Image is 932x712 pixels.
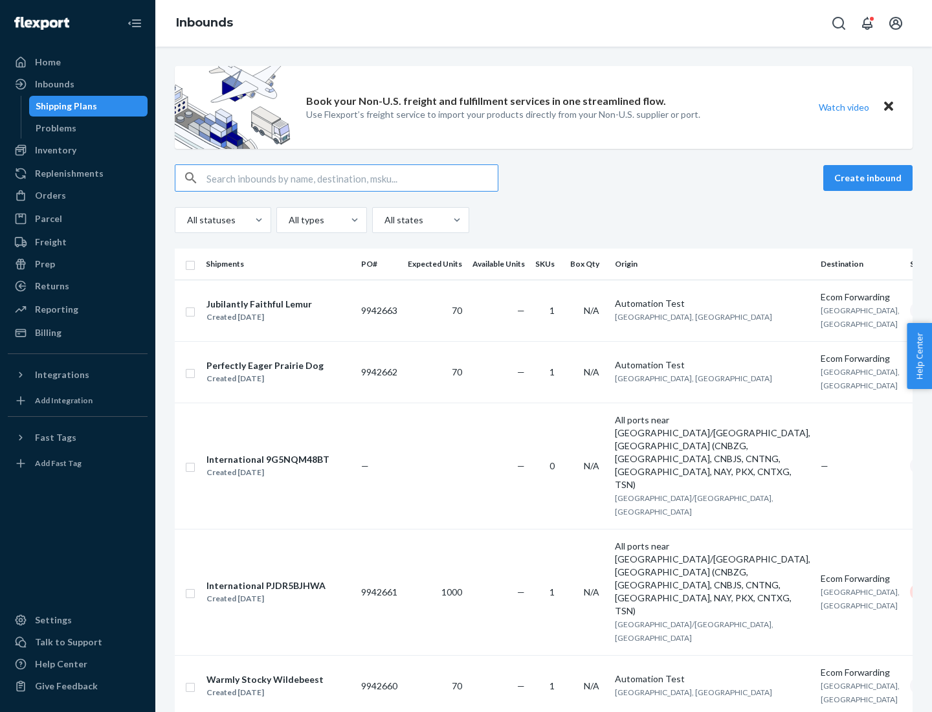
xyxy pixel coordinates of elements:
[549,586,555,597] span: 1
[206,453,329,466] div: International 9G5NQM48BT
[8,52,148,72] a: Home
[8,364,148,385] button: Integrations
[206,311,312,324] div: Created [DATE]
[306,94,666,109] p: Book your Non-U.S. freight and fulfillment services in one streamlined flow.
[35,56,61,69] div: Home
[186,214,187,227] input: All statuses
[810,98,878,117] button: Watch video
[452,305,462,316] span: 70
[35,167,104,180] div: Replenishments
[815,249,905,280] th: Destination
[35,258,55,271] div: Prep
[8,676,148,696] button: Give Feedback
[356,529,403,655] td: 9942661
[8,427,148,448] button: Fast Tags
[35,189,66,202] div: Orders
[14,17,69,30] img: Flexport logo
[206,579,326,592] div: International PJDR5BJHWA
[206,466,329,479] div: Created [DATE]
[35,368,89,381] div: Integrations
[35,431,76,444] div: Fast Tags
[8,276,148,296] a: Returns
[615,414,810,491] div: All ports near [GEOGRAPHIC_DATA]/[GEOGRAPHIC_DATA], [GEOGRAPHIC_DATA] (CNBZG, [GEOGRAPHIC_DATA], ...
[826,10,852,36] button: Open Search Box
[584,366,599,377] span: N/A
[206,592,326,605] div: Created [DATE]
[452,680,462,691] span: 70
[517,460,525,471] span: —
[8,185,148,206] a: Orders
[35,395,93,406] div: Add Integration
[122,10,148,36] button: Close Navigation
[821,291,900,304] div: Ecom Forwarding
[549,680,555,691] span: 1
[615,359,810,372] div: Automation Test
[35,614,72,627] div: Settings
[584,680,599,691] span: N/A
[306,108,700,121] p: Use Flexport’s freight service to import your products directly from your Non-U.S. supplier or port.
[8,390,148,411] a: Add Integration
[29,118,148,139] a: Problems
[35,680,98,693] div: Give Feedback
[821,681,900,704] span: [GEOGRAPHIC_DATA], [GEOGRAPHIC_DATA]
[8,140,148,161] a: Inventory
[35,303,78,316] div: Reporting
[403,249,467,280] th: Expected Units
[356,280,403,341] td: 9942663
[821,306,900,329] span: [GEOGRAPHIC_DATA], [GEOGRAPHIC_DATA]
[36,122,76,135] div: Problems
[615,297,810,310] div: Automation Test
[517,680,525,691] span: —
[821,587,900,610] span: [GEOGRAPHIC_DATA], [GEOGRAPHIC_DATA]
[35,212,62,225] div: Parcel
[35,636,102,649] div: Talk to Support
[517,366,525,377] span: —
[821,572,900,585] div: Ecom Forwarding
[452,366,462,377] span: 70
[35,236,67,249] div: Freight
[823,165,913,191] button: Create inbound
[584,586,599,597] span: N/A
[206,298,312,311] div: Jubilantly Faithful Lemur
[206,686,324,699] div: Created [DATE]
[8,299,148,320] a: Reporting
[883,10,909,36] button: Open account menu
[356,249,403,280] th: PO#
[8,163,148,184] a: Replenishments
[206,165,498,191] input: Search inbounds by name, destination, msku...
[530,249,565,280] th: SKUs
[206,673,324,686] div: Warmly Stocky Wildebeest
[35,280,69,293] div: Returns
[615,373,772,383] span: [GEOGRAPHIC_DATA], [GEOGRAPHIC_DATA]
[166,5,243,42] ol: breadcrumbs
[8,232,148,252] a: Freight
[517,305,525,316] span: —
[8,610,148,630] a: Settings
[8,74,148,95] a: Inbounds
[201,249,356,280] th: Shipments
[565,249,610,280] th: Box Qty
[441,586,462,597] span: 1000
[907,323,932,389] span: Help Center
[615,540,810,617] div: All ports near [GEOGRAPHIC_DATA]/[GEOGRAPHIC_DATA], [GEOGRAPHIC_DATA] (CNBZG, [GEOGRAPHIC_DATA], ...
[615,619,773,643] span: [GEOGRAPHIC_DATA]/[GEOGRAPHIC_DATA], [GEOGRAPHIC_DATA]
[29,96,148,117] a: Shipping Plans
[8,654,148,674] a: Help Center
[821,367,900,390] span: [GEOGRAPHIC_DATA], [GEOGRAPHIC_DATA]
[35,458,82,469] div: Add Fast Tag
[8,208,148,229] a: Parcel
[206,372,324,385] div: Created [DATE]
[549,305,555,316] span: 1
[36,100,97,113] div: Shipping Plans
[517,586,525,597] span: —
[35,658,87,671] div: Help Center
[615,493,773,517] span: [GEOGRAPHIC_DATA]/[GEOGRAPHIC_DATA], [GEOGRAPHIC_DATA]
[821,352,900,365] div: Ecom Forwarding
[361,460,369,471] span: —
[854,10,880,36] button: Open notifications
[8,453,148,474] a: Add Fast Tag
[821,666,900,679] div: Ecom Forwarding
[206,359,324,372] div: Perfectly Eager Prairie Dog
[383,214,384,227] input: All states
[35,78,74,91] div: Inbounds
